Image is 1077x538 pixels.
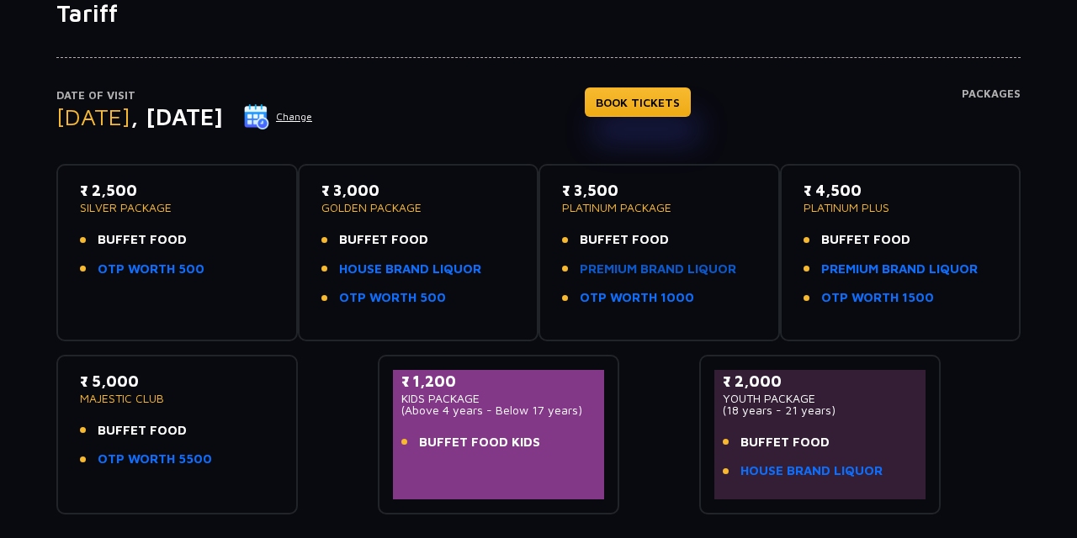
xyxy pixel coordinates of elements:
[740,433,830,452] span: BUFFET FOOD
[80,202,274,214] p: SILVER PACKAGE
[339,260,481,279] a: HOUSE BRAND LIQUOR
[321,179,516,202] p: ₹ 3,000
[339,288,446,308] a: OTP WORTH 500
[98,450,212,469] a: OTP WORTH 5500
[821,260,978,279] a: PREMIUM BRAND LIQUOR
[80,393,274,404] p: MAJESTIC CLUB
[419,433,540,452] span: BUFFET FOOD KIDS
[562,202,756,214] p: PLATINUM PACKAGE
[580,230,669,250] span: BUFFET FOOD
[580,260,736,279] a: PREMIUM BRAND LIQUOR
[580,288,694,308] a: OTP WORTH 1000
[821,288,934,308] a: OTP WORTH 1500
[723,393,917,404] p: YOUTH PACKAGE
[80,179,274,202] p: ₹ 2,500
[56,103,130,130] span: [DATE]
[723,404,917,416] p: (18 years - 21 years)
[804,202,998,214] p: PLATINUM PLUS
[56,87,313,104] p: Date of Visit
[98,260,204,279] a: OTP WORTH 500
[98,421,187,440] span: BUFFET FOOD
[562,179,756,202] p: ₹ 3,500
[80,370,274,393] p: ₹ 5,000
[962,87,1021,148] h4: Packages
[585,87,691,117] a: BOOK TICKETS
[339,230,428,250] span: BUFFET FOOD
[723,370,917,393] p: ₹ 2,000
[740,462,883,481] a: HOUSE BRAND LIQUOR
[321,202,516,214] p: GOLDEN PACKAGE
[243,103,313,130] button: Change
[401,404,596,416] p: (Above 4 years - Below 17 years)
[821,230,910,250] span: BUFFET FOOD
[401,370,596,393] p: ₹ 1,200
[98,230,187,250] span: BUFFET FOOD
[130,103,223,130] span: , [DATE]
[804,179,998,202] p: ₹ 4,500
[401,393,596,404] p: KIDS PACKAGE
